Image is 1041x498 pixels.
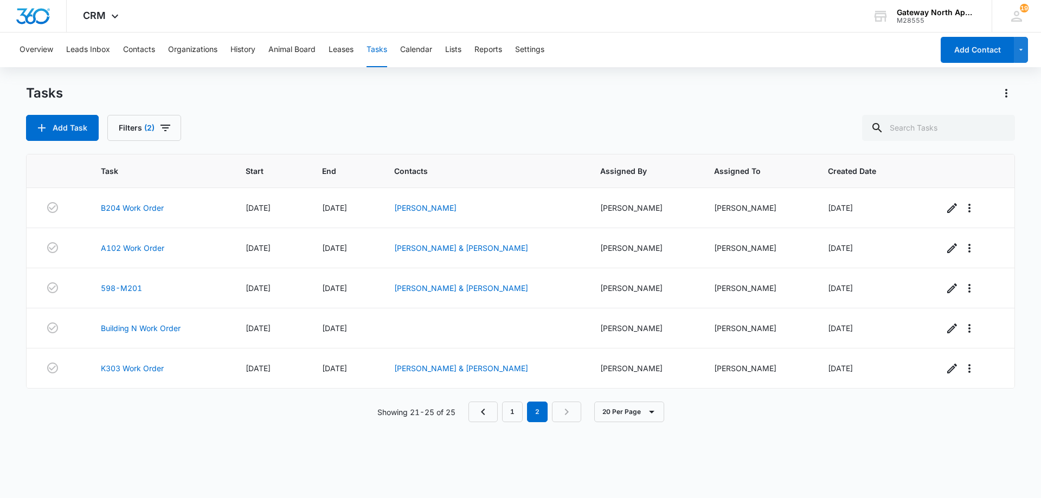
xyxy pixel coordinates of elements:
span: (2) [144,124,155,132]
a: A102 Work Order [101,242,164,254]
a: 598-M201 [101,282,142,294]
button: Add Contact [941,37,1014,63]
span: Task [101,165,204,177]
span: [DATE] [828,243,853,253]
span: Start [246,165,281,177]
div: [PERSON_NAME] [600,363,688,374]
span: [DATE] [322,364,347,373]
div: [PERSON_NAME] [600,322,688,334]
a: K303 Work Order [101,363,164,374]
span: [DATE] [246,203,271,212]
span: [DATE] [828,364,853,373]
span: CRM [83,10,106,21]
div: [PERSON_NAME] [714,202,802,214]
div: notifications count [1020,4,1029,12]
a: [PERSON_NAME] & [PERSON_NAME] [394,283,528,293]
p: Showing 21-25 of 25 [377,406,455,418]
button: Settings [515,33,544,67]
a: [PERSON_NAME] [394,203,457,212]
nav: Pagination [468,402,581,422]
input: Search Tasks [862,115,1015,141]
span: 19 [1020,4,1029,12]
button: Organizations [168,33,217,67]
button: Leads Inbox [66,33,110,67]
div: account name [897,8,976,17]
div: [PERSON_NAME] [714,363,802,374]
button: Calendar [400,33,432,67]
span: [DATE] [828,203,853,212]
div: [PERSON_NAME] [714,322,802,334]
button: Actions [998,85,1015,102]
button: Filters(2) [107,115,181,141]
h1: Tasks [26,85,63,101]
div: [PERSON_NAME] [600,242,688,254]
a: Page 1 [502,402,523,422]
a: Previous Page [468,402,498,422]
button: Lists [445,33,461,67]
span: [DATE] [322,283,347,293]
button: Animal Board [268,33,316,67]
span: [DATE] [246,283,271,293]
button: History [230,33,255,67]
a: Building N Work Order [101,322,181,334]
span: [DATE] [246,364,271,373]
span: [DATE] [322,243,347,253]
button: Reports [474,33,502,67]
button: Contacts [123,33,155,67]
button: Overview [20,33,53,67]
div: [PERSON_NAME] [714,242,802,254]
a: B204 Work Order [101,202,164,214]
span: Assigned By [600,165,672,177]
div: account id [897,17,976,24]
span: [DATE] [322,324,347,333]
button: Add Task [26,115,99,141]
button: 20 Per Page [594,402,664,422]
span: Created Date [828,165,902,177]
span: Contacts [394,165,558,177]
em: 2 [527,402,548,422]
span: End [322,165,352,177]
button: Leases [329,33,354,67]
span: [DATE] [828,324,853,333]
a: [PERSON_NAME] & [PERSON_NAME] [394,364,528,373]
span: [DATE] [246,324,271,333]
span: Assigned To [714,165,786,177]
a: [PERSON_NAME] & [PERSON_NAME] [394,243,528,253]
div: [PERSON_NAME] [600,202,688,214]
button: Tasks [367,33,387,67]
div: [PERSON_NAME] [714,282,802,294]
span: [DATE] [828,283,853,293]
span: [DATE] [246,243,271,253]
div: [PERSON_NAME] [600,282,688,294]
span: [DATE] [322,203,347,212]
